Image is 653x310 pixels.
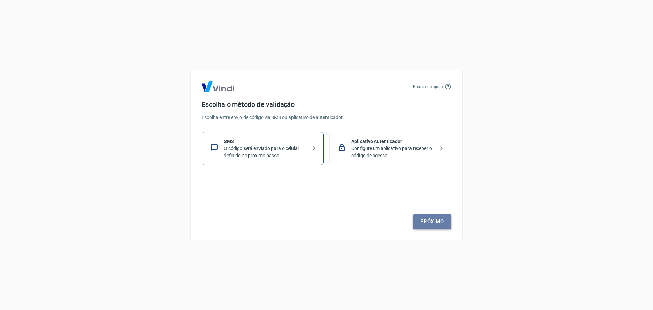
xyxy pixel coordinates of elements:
img: Logo Vind [202,81,234,92]
a: Próximo [413,214,451,229]
h4: Escolha o método de validação [202,100,451,109]
p: Escolha entre envio de código via SMS ou aplicativo de autenticador. [202,114,451,121]
div: Aplicativo AutenticadorConfigure um aplicativo para receber o código de acesso. [329,132,451,165]
p: SMS [224,138,307,145]
p: Aplicativo Autenticador [351,138,435,145]
p: Configure um aplicativo para receber o código de acesso. [351,145,435,159]
div: SMSO código será enviado para o celular definido no próximo passo. [202,132,324,165]
p: Precisa de ajuda [413,84,443,90]
p: O código será enviado para o celular definido no próximo passo. [224,145,307,159]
